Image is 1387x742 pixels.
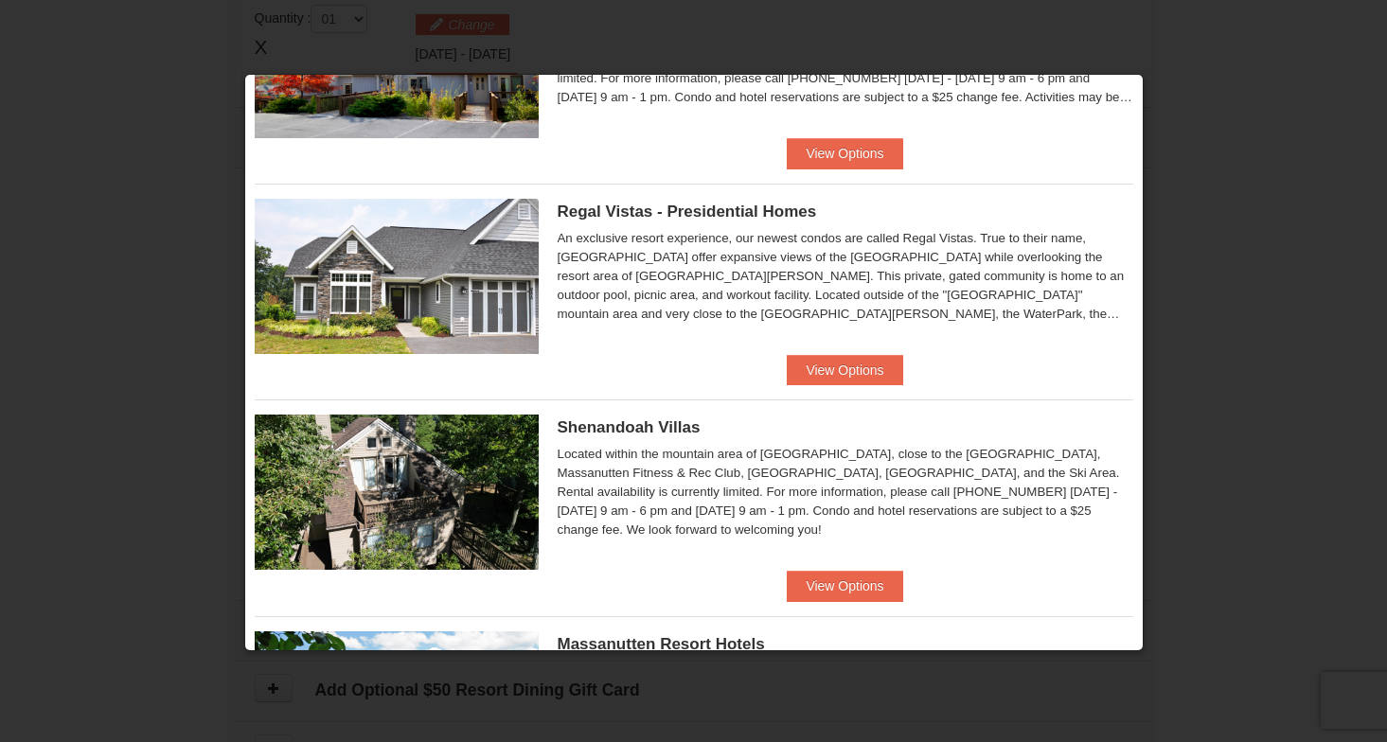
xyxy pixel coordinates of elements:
[558,418,701,436] span: Shenandoah Villas
[558,445,1133,539] div: Located within the mountain area of [GEOGRAPHIC_DATA], close to the [GEOGRAPHIC_DATA], Massanutte...
[787,571,902,601] button: View Options
[255,199,539,354] img: 19218991-1-902409a9.jpg
[558,203,817,221] span: Regal Vistas - Presidential Homes
[255,415,539,570] img: 19219019-2-e70bf45f.jpg
[787,355,902,385] button: View Options
[787,138,902,168] button: View Options
[558,635,765,653] span: Massanutten Resort Hotels
[558,229,1133,324] div: An exclusive resort experience, our newest condos are called Regal Vistas. True to their name, [G...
